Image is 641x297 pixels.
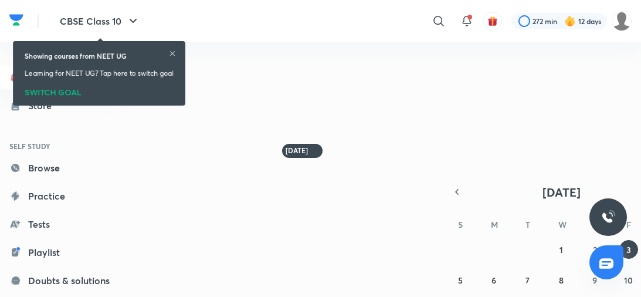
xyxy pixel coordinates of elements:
h6: Showing courses from NEET UG [25,50,127,61]
abbr: October 5, 2025 [458,275,463,286]
h6: [DATE] [286,146,308,156]
span: [DATE] [542,184,581,200]
button: October 10, 2025 [619,271,638,289]
img: Company Logo [9,11,23,29]
abbr: Tuesday [525,219,530,230]
abbr: October 8, 2025 [559,275,564,286]
abbr: Friday [626,219,631,230]
button: October 6, 2025 [484,271,503,289]
button: October 8, 2025 [552,271,571,289]
button: October 3, 2025 [619,240,638,259]
abbr: Wednesday [558,219,567,230]
abbr: October 6, 2025 [491,275,496,286]
img: streak [564,15,576,27]
abbr: October 3, 2025 [626,244,631,255]
button: October 7, 2025 [518,271,537,289]
button: October 2, 2025 [585,240,604,259]
button: October 9, 2025 [585,271,604,289]
img: Nishi raghuwanshi [612,11,632,31]
button: October 5, 2025 [451,271,470,289]
abbr: October 9, 2025 [592,275,597,286]
button: CBSE Class 10 [53,9,147,33]
abbr: October 7, 2025 [525,275,530,286]
p: Learning for NEET UG? Tap here to switch goal [25,68,174,79]
abbr: October 2, 2025 [593,244,597,255]
img: ttu [601,210,615,224]
button: October 1, 2025 [552,240,571,259]
img: avatar [487,16,498,26]
button: avatar [483,12,502,31]
abbr: Monday [491,219,498,230]
abbr: Sunday [458,219,463,230]
a: Company Logo [9,11,23,32]
div: SWITCH GOAL [25,83,174,96]
abbr: October 10, 2025 [624,275,633,286]
abbr: October 1, 2025 [559,244,563,255]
